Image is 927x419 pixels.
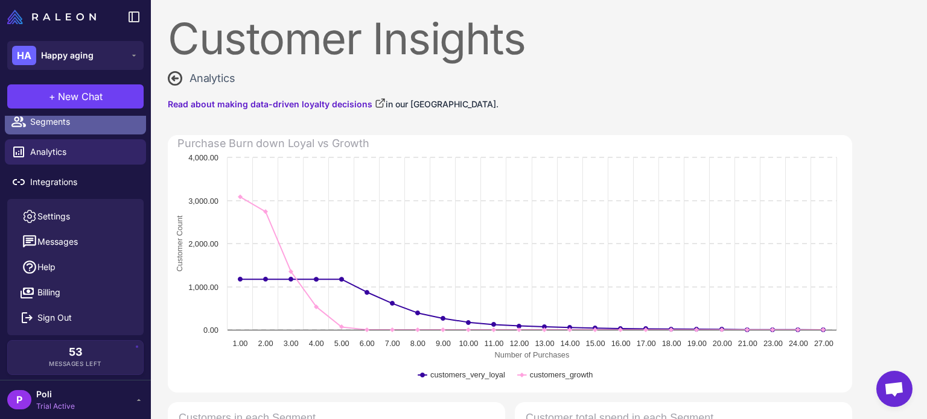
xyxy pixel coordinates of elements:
[41,49,94,62] span: Happy aging
[190,70,235,86] span: Analytics
[459,339,478,348] text: 10.00
[738,339,757,348] text: 21.00
[37,260,56,274] span: Help
[31,31,173,41] div: [PERSON_NAME]: [DOMAIN_NAME]
[34,19,59,29] div: v 4.0.25
[5,139,146,165] a: Analytics
[69,347,83,358] span: 53
[509,339,529,348] text: 12.00
[284,339,299,348] text: 3.00
[7,41,144,70] button: HAHappy aging
[876,371,913,407] a: Conversa aberta
[36,388,75,401] span: Poli
[30,145,136,159] span: Analytics
[58,89,103,104] span: New Chat
[814,339,833,348] text: 27.00
[436,339,451,348] text: 9.00
[37,311,72,324] span: Sign Out
[586,339,605,348] text: 15.00
[530,370,593,379] text: customers_growth
[37,286,60,299] span: Billing
[713,339,732,348] text: 20.00
[561,339,580,348] text: 14.00
[535,339,555,348] text: 13.00
[175,215,184,271] text: Customer Count
[19,19,29,29] img: logo_orange.svg
[5,109,146,134] a: Segments
[30,115,136,128] span: Segments
[789,339,808,348] text: 24.00
[495,350,570,359] text: Number of Purchases
[233,339,248,348] text: 1.00
[430,370,505,379] text: customers_very_loyal
[7,10,96,24] img: Raleon Logo
[168,17,852,60] div: Customer Insights
[188,153,218,162] text: 4,000.00
[36,401,75,412] span: Trial Active
[258,339,273,348] text: 2.00
[12,229,139,254] button: Messages
[168,98,386,111] a: Read about making data-driven loyalty decisions
[687,339,707,348] text: 19.00
[12,305,139,330] button: Sign Out
[203,326,218,335] text: 0.00
[309,339,324,348] text: 4.00
[37,235,78,248] span: Messages
[410,339,425,348] text: 8.00
[334,339,349,348] text: 5.00
[7,84,144,109] button: +New Chat
[662,339,681,348] text: 18.00
[5,169,146,195] a: Integrations
[141,71,194,79] div: Palavras-chave
[763,339,783,348] text: 23.00
[385,339,400,348] text: 7.00
[49,359,102,368] span: Messages Left
[50,70,60,80] img: tab_domain_overview_orange.svg
[188,283,218,292] text: 1,000.00
[177,135,369,151] div: Purchase Burn down Loyal vs Growth
[127,70,137,80] img: tab_keywords_by_traffic_grey.svg
[360,339,375,348] text: 6.00
[37,210,70,223] span: Settings
[49,89,56,104] span: +
[12,254,139,280] a: Help
[637,339,656,348] text: 17.00
[188,197,218,206] text: 3,000.00
[7,390,31,409] div: P
[484,339,503,348] text: 11.00
[30,175,136,189] span: Integrations
[188,239,218,248] text: 2,000.00
[611,339,631,348] text: 16.00
[63,71,92,79] div: Domínio
[386,99,499,109] span: in our [GEOGRAPHIC_DATA].
[12,46,36,65] div: HA
[19,31,29,41] img: website_grey.svg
